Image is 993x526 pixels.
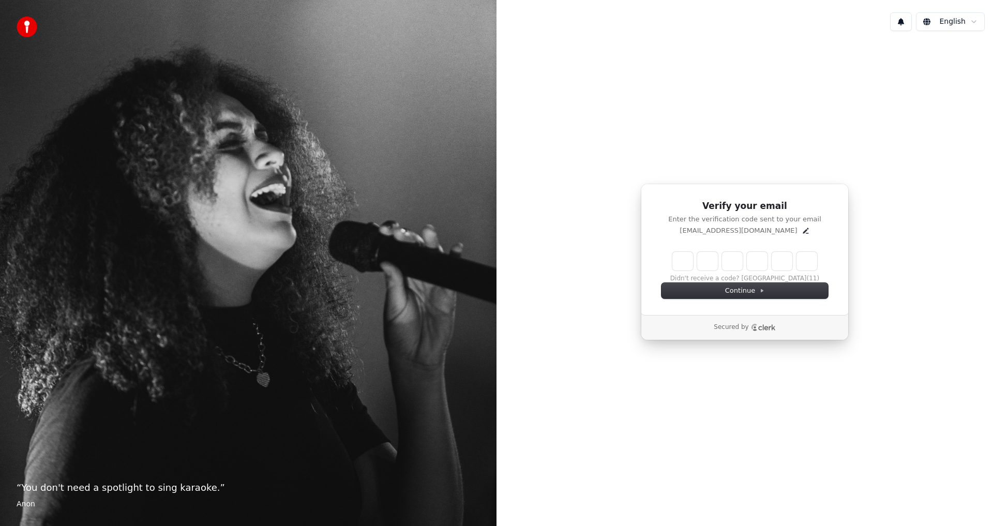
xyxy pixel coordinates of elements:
[17,480,480,495] p: “ You don't need a spotlight to sing karaoke. ”
[17,499,480,509] footer: Anon
[661,200,828,213] h1: Verify your email
[680,226,797,235] p: [EMAIL_ADDRESS][DOMAIN_NAME]
[661,215,828,224] p: Enter the verification code sent to your email
[751,324,776,331] a: Clerk logo
[672,252,817,270] input: Enter verification code
[802,227,810,235] button: Edit
[725,286,764,295] span: Continue
[17,17,37,37] img: youka
[661,283,828,298] button: Continue
[714,323,748,332] p: Secured by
